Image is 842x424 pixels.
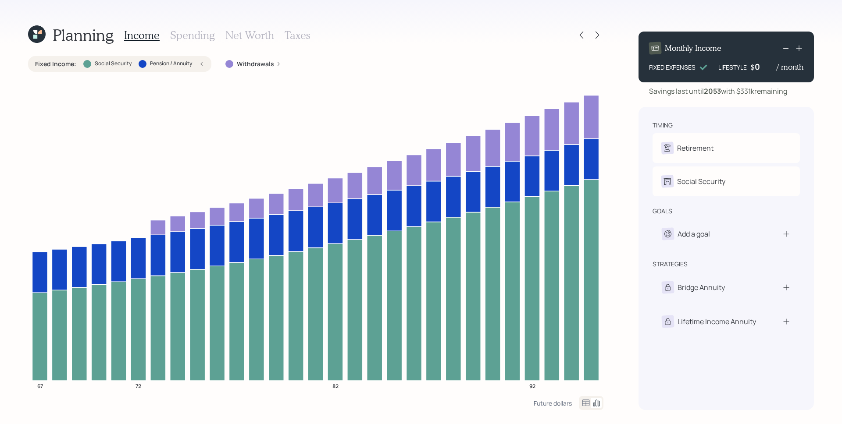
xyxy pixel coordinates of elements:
[653,207,672,216] div: goals
[653,260,688,269] div: strategies
[136,382,141,389] tspan: 72
[53,25,114,44] h1: Planning
[677,176,725,187] div: Social Security
[529,382,535,389] tspan: 92
[150,60,192,67] label: Pension / Annuity
[170,29,215,42] h3: Spending
[237,60,274,68] label: Withdrawals
[285,29,310,42] h3: Taxes
[678,316,756,327] div: Lifetime Income Annuity
[665,43,721,53] h4: Monthly Income
[35,60,76,68] label: Fixed Income :
[332,382,339,389] tspan: 82
[750,62,755,72] h4: $
[718,63,747,72] div: LIFESTYLE
[649,86,787,96] div: Savings last until with $331k remaining
[37,382,43,389] tspan: 67
[225,29,274,42] h3: Net Worth
[649,63,696,72] div: FIXED EXPENSES
[704,86,721,96] b: 2053
[653,121,673,130] div: timing
[534,399,572,407] div: Future dollars
[678,229,710,239] div: Add a goal
[678,282,725,293] div: Bridge Annuity
[777,62,803,72] h4: / month
[95,60,132,67] label: Social Security
[124,29,160,42] h3: Income
[755,61,777,72] div: 0
[677,143,714,153] div: Retirement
